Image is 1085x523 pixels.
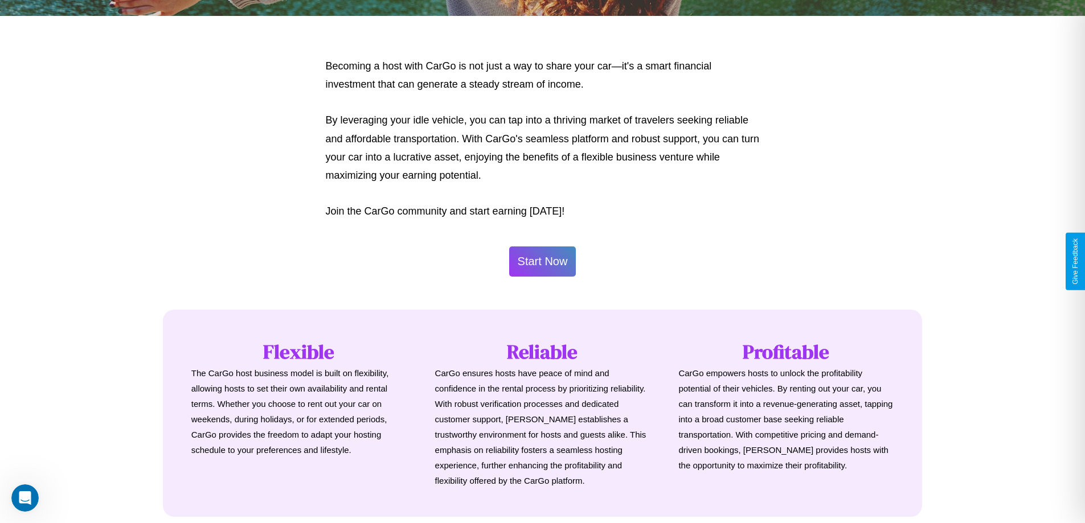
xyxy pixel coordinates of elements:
button: Start Now [509,246,576,277]
iframe: Intercom live chat [11,484,39,512]
p: CarGo ensures hosts have peace of mind and confidence in the rental process by prioritizing relia... [435,365,650,488]
div: Give Feedback [1071,238,1079,285]
p: Join the CarGo community and start earning [DATE]! [326,202,760,220]
p: The CarGo host business model is built on flexibility, allowing hosts to set their own availabili... [191,365,407,458]
p: Becoming a host with CarGo is not just a way to share your car—it's a smart financial investment ... [326,57,760,94]
p: By leveraging your idle vehicle, you can tap into a thriving market of travelers seeking reliable... [326,111,760,185]
h1: Profitable [678,338,894,365]
h1: Reliable [435,338,650,365]
h1: Flexible [191,338,407,365]
p: CarGo empowers hosts to unlock the profitability potential of their vehicles. By renting out your... [678,365,894,473]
